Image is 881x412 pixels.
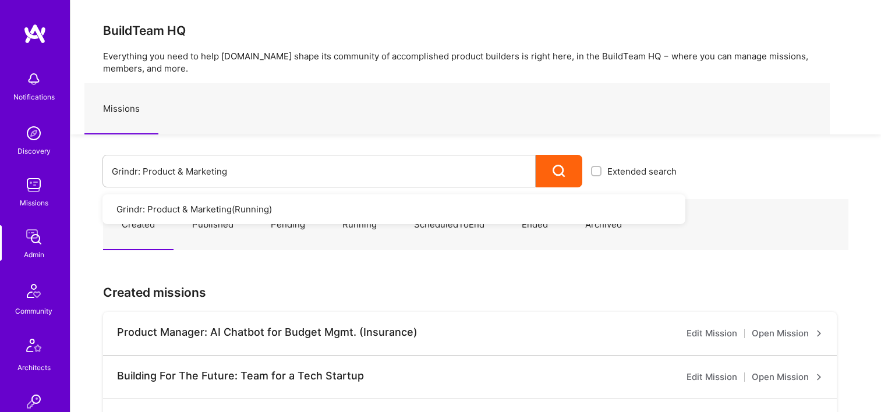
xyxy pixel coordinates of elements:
a: Edit Mission [687,370,737,384]
div: Missions [20,197,48,209]
img: teamwork [22,173,45,197]
i: icon Search [553,165,566,178]
h3: Created missions [103,285,848,300]
span: Extended search [607,165,677,177]
img: Community [20,277,48,305]
div: Notifications [13,91,55,103]
a: Archived [567,200,641,250]
a: Pending [252,200,324,250]
a: Created [103,200,174,250]
img: discovery [22,122,45,145]
a: Open Mission [752,326,823,340]
img: admin teamwork [22,225,45,248]
div: Product Manager: AI Chatbot for Budget Mgmt. (Insurance) [117,326,417,339]
img: Architects [20,333,48,361]
p: Everything you need to help [DOMAIN_NAME] shape its community of accomplished product builders is... [103,50,848,74]
a: Open Mission [752,370,823,384]
input: What type of mission are you looking for? [112,157,526,186]
div: Admin [24,248,44,261]
a: Edit Mission [687,326,737,340]
i: icon ArrowRight [816,374,823,381]
div: Building For The Future: Team for a Tech Startup [117,370,364,382]
a: Running [324,200,395,250]
img: bell [22,68,45,91]
a: Published [174,200,252,250]
a: Grindr: Product & Marketing(Running) [102,194,685,224]
a: Missions [84,84,158,134]
div: Architects [17,361,51,374]
img: logo [23,23,47,44]
h3: BuildTeam HQ [103,23,848,38]
i: icon ArrowRight [816,330,823,337]
a: ScheduledToEnd [395,200,503,250]
div: Discovery [17,145,51,157]
a: Ended [503,200,567,250]
div: Community [15,305,52,317]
